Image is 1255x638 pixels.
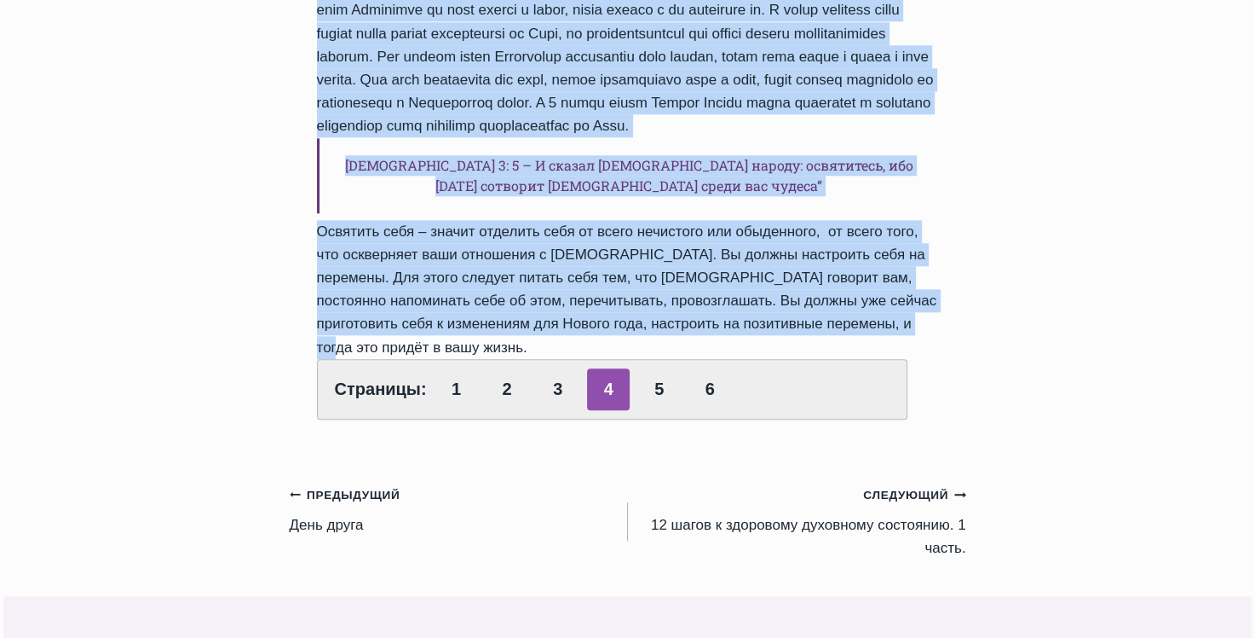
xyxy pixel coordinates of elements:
a: 6 [688,368,731,410]
a: 2 [486,368,528,410]
a: 3 [537,368,579,410]
a: 1 [435,368,478,410]
h6: [DEMOGRAPHIC_DATA] 3: 5 – И сказал [DEMOGRAPHIC_DATA] народу: освятитесь, ибо [DATE] сотворит [DE... [317,138,939,213]
small: Предыдущий [290,486,400,505]
small: Следующий [863,486,965,505]
a: 5 [638,368,681,410]
span: 4 [587,368,630,410]
a: Следующий12 шагов к здоровому духовному состоянию. 1 часть. [628,483,966,560]
a: ПредыдущийДень друга [290,483,628,536]
nav: Записи [290,483,966,560]
div: Страницы: [317,359,908,420]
